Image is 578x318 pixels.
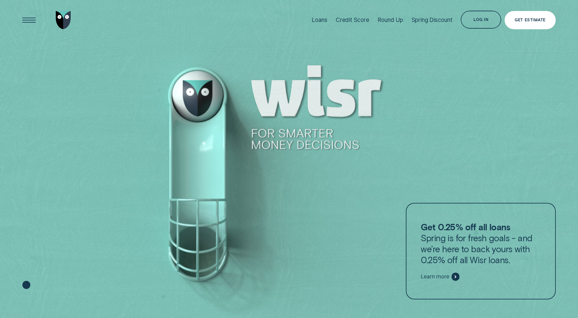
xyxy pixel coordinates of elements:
[515,18,545,22] div: Get Estimate
[412,16,452,23] div: Spring Discount
[336,16,369,23] div: Credit Score
[421,221,510,232] strong: Get 0.25% off all loans
[378,16,403,23] div: Round Up
[505,11,556,29] a: Get Estimate
[421,221,541,265] p: Spring is for fresh goals - and we’re here to back yours with 0.25% off all Wisr loans.
[56,11,71,29] img: Wisr
[20,11,38,29] button: Open Menu
[421,273,449,280] span: Learn more
[406,203,556,299] a: Get 0.25% off all loansSpring is for fresh goals - and we’re here to back yours with 0.25% off al...
[312,16,327,23] div: Loans
[461,11,501,29] button: Log in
